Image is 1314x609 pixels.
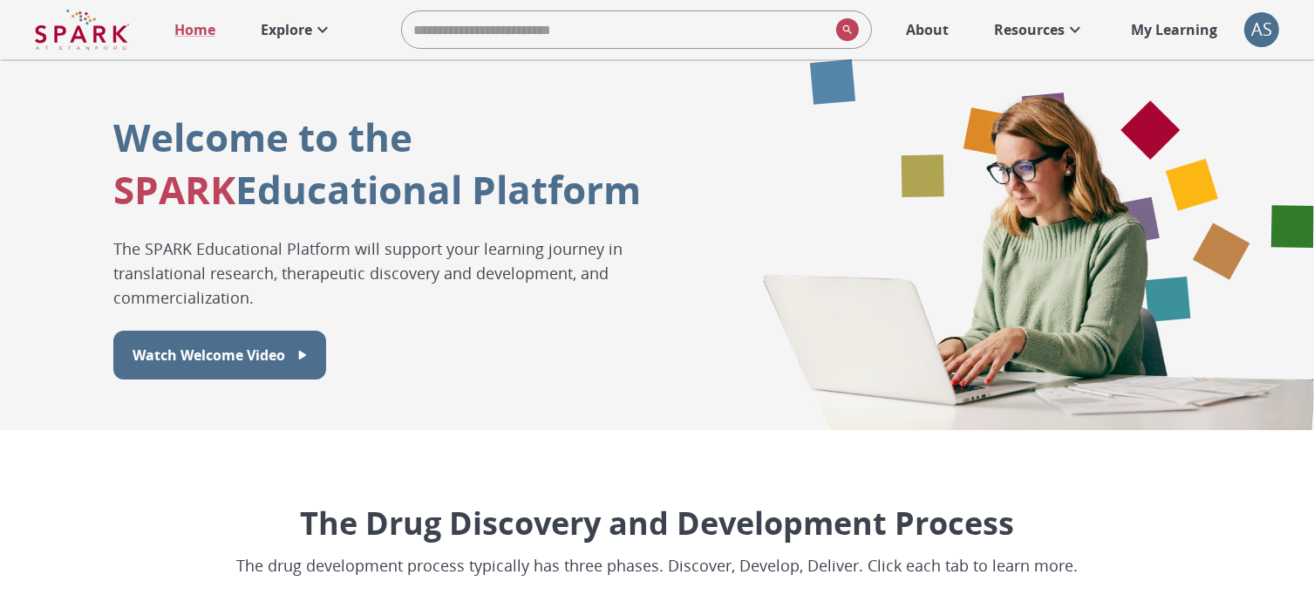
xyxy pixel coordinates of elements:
[166,10,224,49] a: Home
[985,10,1094,49] a: Resources
[1244,12,1279,47] div: AS
[174,19,215,40] p: Home
[1122,10,1227,49] a: My Learning
[113,163,235,216] span: SPARK
[35,9,129,51] img: Logo of SPARK at Stanford
[906,19,949,40] p: About
[1131,19,1217,40] p: My Learning
[133,345,286,366] p: Watch Welcome Video
[236,554,1078,578] p: The drug development process typically has three phases. Discover, Develop, Deliver. Click each t...
[252,10,342,49] a: Explore
[113,331,326,380] button: Watch Welcome Video
[994,19,1065,40] p: Resources
[113,236,714,310] p: The SPARK Educational Platform will support your learning journey in translational research, ther...
[1244,12,1279,47] button: account of current user
[113,111,641,216] p: Welcome to the Educational Platform
[236,500,1078,547] p: The Drug Discovery and Development Process
[829,11,859,48] button: search
[261,19,312,40] p: Explore
[897,10,957,49] a: About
